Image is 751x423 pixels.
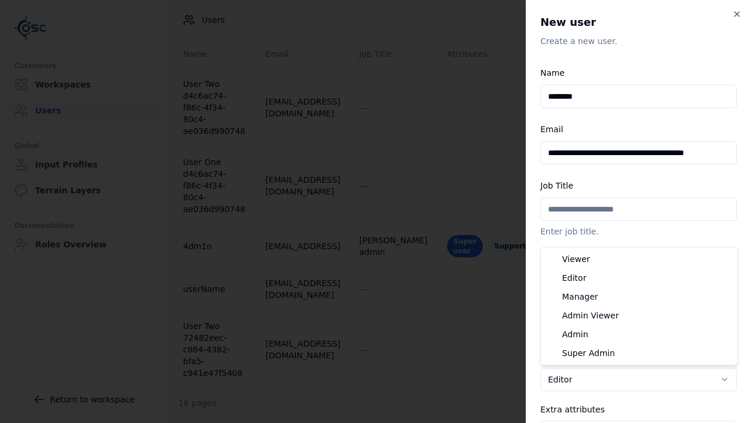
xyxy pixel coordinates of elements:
div: Extra attributes [540,405,737,414]
span: Super Admin [562,347,615,359]
span: Editor [562,272,586,284]
label: Job Title [540,181,573,190]
label: Email [540,125,563,134]
h2: New user [540,14,737,31]
span: Manager [562,291,598,303]
p: Enter job title. [540,226,737,237]
label: Name [540,68,564,78]
p: Create a new user. [540,35,737,47]
span: Viewer [562,253,590,265]
span: Admin Viewer [562,310,619,321]
span: Admin [562,328,588,340]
